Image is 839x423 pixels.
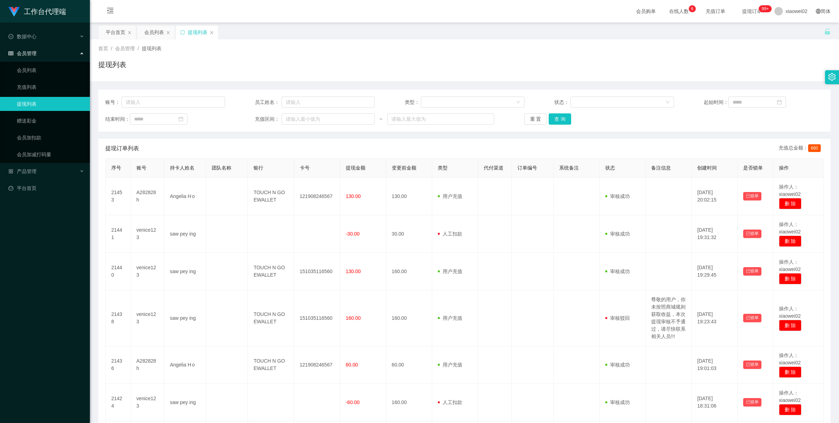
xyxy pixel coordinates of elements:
a: 充值列表 [17,80,84,94]
span: 状态 [605,165,615,171]
span: 操作 [779,165,789,171]
a: 会员列表 [17,63,84,77]
td: venice123 [131,253,164,290]
td: Angelia H o [164,346,206,384]
button: 重 置 [524,113,547,125]
td: 30.00 [386,215,432,253]
span: 提现订单 [739,9,765,14]
button: 删 除 [779,198,801,209]
div: 充值总金额： [779,144,824,153]
span: 卡号 [300,165,310,171]
button: 已锁单 [743,398,761,407]
td: TOUCH N GO EWALLET [248,346,294,384]
span: 提现列表 [142,46,161,51]
span: 状态： [554,99,571,106]
button: 删 除 [779,320,801,331]
span: 操作人：xiaowei02 [779,390,801,403]
td: saw pey ing [164,253,206,290]
td: 21440 [106,253,131,290]
span: 660 [808,144,821,152]
div: 提现列表 [188,26,207,39]
span: 充值订单 [702,9,729,14]
td: TOUCH N GO EWALLET [248,178,294,215]
input: 请输入 [121,97,225,108]
button: 已锁单 [743,314,761,322]
span: ~ [375,115,387,123]
a: 图标: dashboard平台首页 [8,181,84,195]
span: -60.00 [346,399,360,405]
td: venice123 [131,290,164,346]
span: 用户充值 [438,362,462,368]
i: 图标: appstore-o [8,169,13,174]
td: saw pey ing [164,215,206,253]
span: 产品管理 [8,168,37,174]
span: 充值区间： [255,115,282,123]
button: 删 除 [779,236,801,247]
td: [DATE] 20:02:15 [692,178,738,215]
span: 创建时间 [697,165,717,171]
i: 图标: menu-fold [98,0,122,23]
span: 订单编号 [517,165,537,171]
span: 人工扣款 [438,231,462,237]
span: 操作人：xiaowei02 [779,352,801,365]
td: 130.00 [386,178,432,215]
span: -30.00 [346,231,360,237]
td: Angelia H o [164,178,206,215]
span: 类型： [405,99,421,106]
span: 结束时间： [105,115,130,123]
span: 会员管理 [8,51,37,56]
td: 160.00 [386,253,432,290]
span: 审核成功 [605,269,630,274]
i: 图标: sync [180,30,185,35]
span: 提现订单列表 [105,144,139,153]
span: 用户充值 [438,269,462,274]
span: 代付渠道 [484,165,503,171]
i: 图标: close [166,31,170,35]
span: 起始时间： [704,99,728,106]
i: 图标: calendar [777,100,782,105]
span: 序号 [111,165,121,171]
span: 银行 [253,165,263,171]
td: [DATE] 18:31:06 [692,384,738,421]
td: A282828h [131,178,164,215]
p: 6 [691,5,693,12]
td: TOUCH N GO EWALLET [248,290,294,346]
button: 删 除 [779,366,801,378]
h1: 提现列表 [98,59,126,70]
span: 持卡人姓名 [170,165,194,171]
i: 图标: close [210,31,214,35]
span: 备注信息 [651,165,671,171]
td: saw pey ing [164,290,206,346]
div: 平台首页 [106,26,125,39]
td: 尊敬的用户，你未按照商城规则获取收益，本次提现审核不予通过，请尽快联系相关人员!!! [646,290,692,346]
td: 60.00 [386,346,432,384]
td: [DATE] 19:23:43 [692,290,738,346]
span: 160.00 [346,315,361,321]
i: 图标: down [516,100,520,105]
span: 审核成功 [605,399,630,405]
td: 121908246567 [294,178,340,215]
span: 在线人数 [666,9,692,14]
span: 操作人：xiaowei02 [779,222,801,234]
td: saw pey ing [164,384,206,421]
span: 用户充值 [438,315,462,321]
span: 用户充值 [438,193,462,199]
td: venice123 [131,384,164,421]
a: 提现列表 [17,97,84,111]
input: 请输入最小值为 [282,113,375,125]
td: [DATE] 19:31:32 [692,215,738,253]
span: 审核成功 [605,362,630,368]
sup: 1111 [759,5,772,12]
sup: 6 [689,5,696,12]
i: 图标: setting [828,73,836,81]
span: 60.00 [346,362,358,368]
a: 工作台代理端 [8,8,66,14]
td: 160.00 [386,290,432,346]
span: 130.00 [346,193,361,199]
td: 21424 [106,384,131,421]
span: 账号： [105,99,121,106]
span: 操作人：xiaowei02 [779,184,801,197]
span: 审核成功 [605,231,630,237]
div: 会员列表 [144,26,164,39]
td: TOUCH N GO EWALLET [248,253,294,290]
